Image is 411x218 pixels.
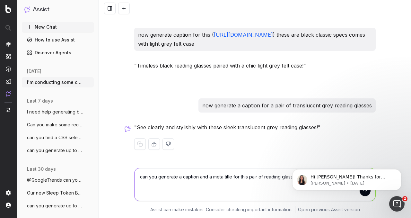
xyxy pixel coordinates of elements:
[27,98,53,104] span: last 7 days
[6,108,10,112] img: Switch project
[27,68,41,75] span: [DATE]
[27,134,83,141] span: can you find a CSS selector that will ex
[22,120,94,130] button: Can you make some recommendations on how
[298,206,360,213] a: Open previous Assist version
[27,109,83,115] span: I need help generating blog ideas for ac
[6,41,11,47] img: Analytics
[6,79,11,84] img: Studio
[6,66,11,72] img: Activation
[22,188,94,198] button: Our new Sleep Token Band Tshirts are a m
[24,6,30,13] img: Assist
[138,30,372,48] p: now generate caption for this ( ) these are black classic specs comes with light grey felt case
[402,196,407,201] span: 2
[22,107,94,117] button: I need help generating blog ideas for ac
[22,77,94,87] button: I'm conducting some competitor research
[134,123,376,132] p: "See clearly and stylishly with these sleek translucent grey reading glasses!"
[389,196,405,212] iframe: Intercom live chat
[202,101,372,110] p: now generate a caption for a pair of translucent grey reading glasses
[6,54,11,59] img: Intelligence
[24,5,91,14] button: Assist
[22,201,94,211] button: can you generate up to 2 meta descriptio
[22,35,94,45] a: How to use Assist
[6,190,11,195] img: Setting
[27,166,56,172] span: last 30 days
[150,206,293,213] p: Assist can make mistakes. Consider checking important information.
[33,5,49,14] h1: Assist
[22,22,94,32] button: New Chat
[27,79,83,86] span: I'm conducting some competitor research
[6,203,11,208] img: My account
[27,203,83,209] span: can you generate up to 2 meta descriptio
[22,48,94,58] a: Discover Agents
[27,147,83,154] span: can you generate up to 3 meta titles for
[22,175,94,185] button: @GoogleTrends can you analyse google tre
[27,177,83,183] span: @GoogleTrends can you analyse google tre
[5,5,11,13] img: Botify logo
[27,190,83,196] span: Our new Sleep Token Band Tshirts are a m
[6,91,11,96] img: Assist
[27,122,83,128] span: Can you make some recommendations on how
[134,61,376,70] p: "Timeless black reading glasses paired with a chic light grey felt case!"
[22,132,94,143] button: can you find a CSS selector that will ex
[125,125,131,132] img: Botify assist logo
[135,168,375,201] textarea: can you generate a caption and a meta title for this pair of reading glasses:
[283,156,411,201] iframe: Intercom notifications message
[22,145,94,156] button: can you generate up to 3 meta titles for
[214,32,273,38] a: [URL][DOMAIN_NAME]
